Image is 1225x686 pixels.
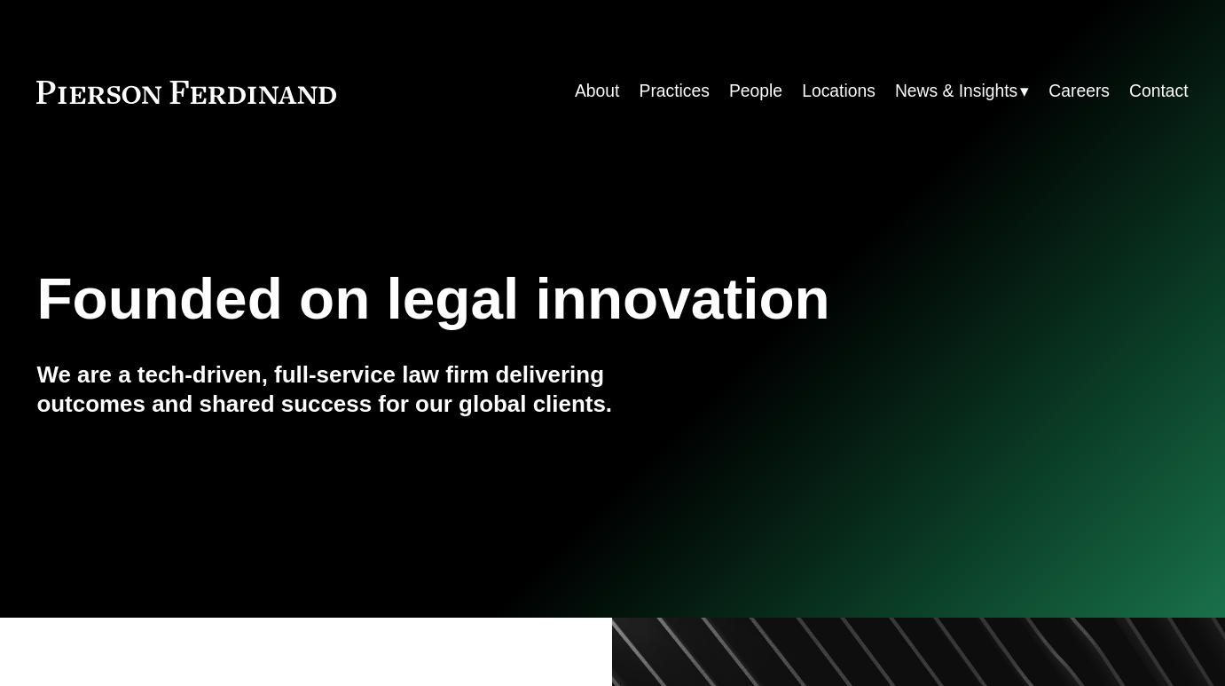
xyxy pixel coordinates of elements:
a: folder dropdown [895,75,1029,109]
a: Practices [640,75,710,109]
h4: We are a tech-driven, full-service law firm delivering outcomes and shared success for our global... [36,360,612,419]
span: News & Insights [895,76,1017,107]
a: Contact [1129,75,1189,109]
a: About [575,75,619,109]
a: People [729,75,782,109]
h1: Founded on legal innovation [36,265,996,332]
a: Careers [1048,75,1110,109]
a: Locations [802,75,876,109]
